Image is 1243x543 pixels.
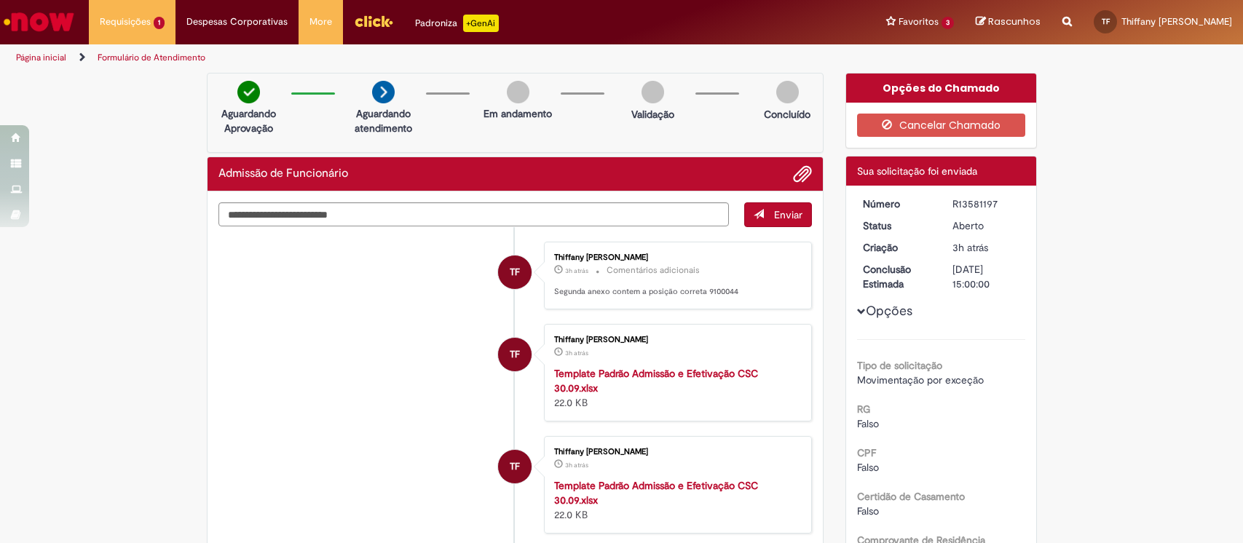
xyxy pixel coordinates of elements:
[976,15,1041,29] a: Rascunhos
[354,10,393,32] img: click_logo_yellow_360x200.png
[952,240,1020,255] div: 30/09/2025 12:13:35
[507,81,529,103] img: img-circle-grey.png
[98,52,205,63] a: Formulário de Atendimento
[415,15,499,32] div: Padroniza
[554,366,797,410] div: 22.0 KB
[774,208,802,221] span: Enviar
[1102,17,1110,26] span: TF
[988,15,1041,28] span: Rascunhos
[1,7,76,36] img: ServiceNow
[857,114,1025,137] button: Cancelar Chamado
[186,15,288,29] span: Despesas Corporativas
[852,240,942,255] dt: Criação
[857,373,984,387] span: Movimentação por exceção
[554,448,797,456] div: Thiffany [PERSON_NAME]
[631,107,674,122] p: Validação
[565,266,588,275] time: 30/09/2025 12:16:52
[510,255,520,290] span: TF
[852,262,942,291] dt: Conclusão Estimada
[852,218,942,233] dt: Status
[498,338,532,371] div: Thiffany Bento de Faria
[218,202,730,227] textarea: Digite sua mensagem aqui...
[952,262,1020,291] div: [DATE] 15:00:00
[764,107,810,122] p: Concluído
[857,417,879,430] span: Falso
[776,81,799,103] img: img-circle-grey.png
[857,446,876,459] b: CPF
[510,449,520,484] span: TF
[565,461,588,469] span: 3h atrás
[565,266,588,275] span: 3h atrás
[348,106,419,135] p: Aguardando atendimento
[852,197,942,211] dt: Número
[942,17,954,29] span: 3
[952,241,988,254] time: 30/09/2025 12:13:35
[952,241,988,254] span: 3h atrás
[510,337,520,372] span: TF
[744,202,812,227] button: Enviar
[565,349,588,357] span: 3h atrás
[100,15,151,29] span: Requisições
[463,15,499,32] p: +GenAi
[498,450,532,483] div: Thiffany Bento de Faria
[309,15,332,29] span: More
[1121,15,1232,28] span: Thiffany [PERSON_NAME]
[607,264,700,277] small: Comentários adicionais
[484,106,552,121] p: Em andamento
[857,490,965,503] b: Certidão de Casamento
[565,349,588,357] time: 30/09/2025 12:16:31
[857,165,977,178] span: Sua solicitação foi enviada
[565,461,588,469] time: 30/09/2025 12:13:31
[372,81,395,103] img: arrow-next.png
[899,15,939,29] span: Favoritos
[846,74,1036,103] div: Opções do Chamado
[857,504,879,518] span: Falso
[218,167,348,181] h2: Admissão de Funcionário Histórico de tíquete
[554,286,797,298] p: Segunda anexo contem a posição correta 9100044
[857,359,942,372] b: Tipo de solicitação
[554,479,758,507] a: Template Padrão Admissão e Efetivação CSC 30.09.xlsx
[793,165,812,183] button: Adicionar anexos
[857,403,870,416] b: RG
[16,52,66,63] a: Página inicial
[952,218,1020,233] div: Aberto
[554,478,797,522] div: 22.0 KB
[554,367,758,395] a: Template Padrão Admissão e Efetivação CSC 30.09.xlsx
[154,17,165,29] span: 1
[498,255,532,289] div: Thiffany Bento de Faria
[213,106,284,135] p: Aguardando Aprovação
[237,81,260,103] img: check-circle-green.png
[554,253,797,262] div: Thiffany [PERSON_NAME]
[642,81,664,103] img: img-circle-grey.png
[952,197,1020,211] div: R13581197
[554,336,797,344] div: Thiffany [PERSON_NAME]
[857,461,879,474] span: Falso
[11,44,818,71] ul: Trilhas de página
